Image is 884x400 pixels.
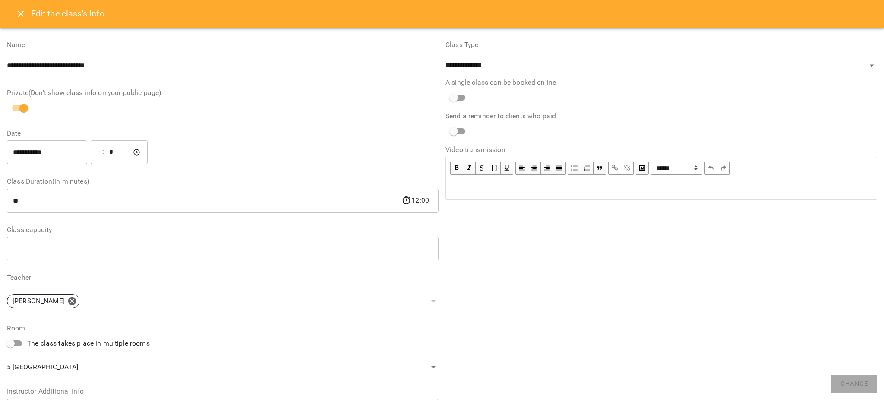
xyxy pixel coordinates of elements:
label: Teacher [7,274,439,281]
button: Strikethrough [476,162,488,175]
button: Align Center [528,162,541,175]
label: Room [7,325,439,332]
button: Align Justify [553,162,566,175]
button: Close [10,3,31,24]
div: [PERSON_NAME] [7,294,79,308]
button: UL [568,162,581,175]
div: [PERSON_NAME] [7,292,439,311]
div: 5 [GEOGRAPHIC_DATA] [7,361,439,375]
label: Class Type [445,41,877,48]
label: Video transmission [445,146,877,153]
p: [PERSON_NAME] [13,296,65,306]
label: Date [7,130,439,137]
button: Remove Link [621,162,634,175]
button: Monospace [488,162,501,175]
label: Private(Don't show class info on your public page) [7,89,439,96]
button: Bold [450,162,463,175]
button: Undo [704,162,717,175]
button: Image [636,162,649,175]
button: Italic [463,162,476,175]
label: Class Duration(in minutes) [7,178,439,185]
label: A single class can be booked online [445,79,877,86]
label: Class capacity [7,226,439,233]
span: Normal [651,162,702,175]
label: Send a reminder to clients who paid [445,113,877,120]
span: The class takes place in multiple rooms [27,338,150,349]
h6: Edit the class's Info [31,7,104,20]
button: Align Right [541,162,553,175]
button: OL [581,162,594,175]
button: Blockquote [594,162,606,175]
button: Align Left [515,162,528,175]
button: Link [608,162,621,175]
label: Name [7,41,439,48]
button: Redo [717,162,730,175]
label: Instructor Additional Info [7,388,439,395]
div: Edit text [446,181,876,199]
button: Underline [501,162,513,175]
select: Block type [651,162,702,175]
